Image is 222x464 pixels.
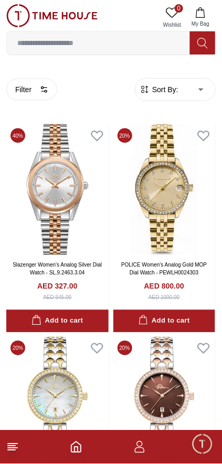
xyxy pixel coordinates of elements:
div: AED 545.00 [43,294,71,302]
a: Slazenger Women's Analog Silver Dial Watch - SL.9.2463.3.04 [13,262,102,276]
span: 40 % [10,128,25,143]
img: Slazenger Women's Analog Silver Dial Watch - SL.9.2463.3.04 [6,124,109,255]
div: AED 1000.00 [149,294,180,302]
img: POLICE Women's Analog Gold MOP Dial Watch - PEWLH0024303 [113,124,216,255]
button: Filter [6,79,57,101]
a: Home [70,441,82,454]
span: 20 % [10,341,25,356]
h4: AED 327.00 [37,281,77,292]
a: 0Wishlist [159,4,185,31]
button: Sort By: [140,84,178,95]
span: Wishlist [159,21,185,29]
button: Add to cart [6,310,109,333]
div: Add to cart [31,315,83,327]
div: Add to cart [139,315,190,327]
button: Add to cart [113,310,216,333]
h4: AED 800.00 [144,281,184,292]
span: 20 % [118,128,132,143]
span: Sort By: [150,84,178,95]
span: 20 % [118,341,132,356]
img: ... [6,4,98,27]
span: My Bag [187,20,214,28]
div: Chat Widget [191,433,214,456]
a: POLICE Women's Analog Gold MOP Dial Watch - PEWLH0024303 [121,262,207,276]
button: My Bag [185,4,216,31]
span: 0 [175,4,183,13]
